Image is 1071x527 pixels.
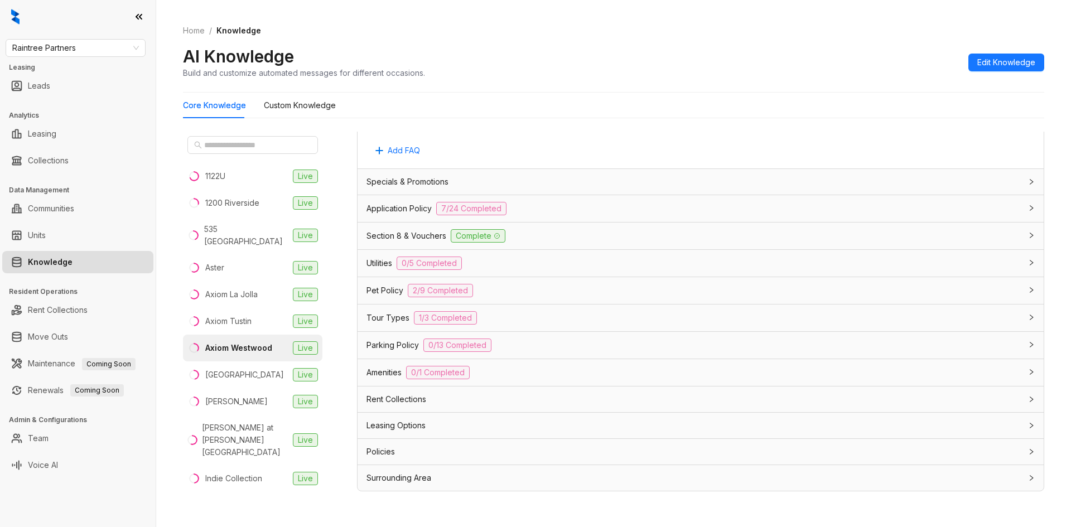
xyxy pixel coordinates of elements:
[2,379,153,402] li: Renewals
[1028,259,1035,266] span: collapsed
[183,99,246,112] div: Core Knowledge
[358,250,1044,277] div: Utilities0/5 Completed
[28,197,74,220] a: Communities
[358,413,1044,438] div: Leasing Options
[366,419,426,432] span: Leasing Options
[408,284,473,297] span: 2/9 Completed
[2,454,153,476] li: Voice AI
[28,224,46,246] a: Units
[414,311,477,325] span: 1/3 Completed
[293,315,318,328] span: Live
[358,465,1044,491] div: Surrounding Area
[968,54,1044,71] button: Edit Knowledge
[366,472,431,484] span: Surrounding Area
[2,251,153,273] li: Knowledge
[2,427,153,449] li: Team
[28,427,49,449] a: Team
[293,170,318,183] span: Live
[366,142,429,159] button: Add FAQ
[216,26,261,35] span: Knowledge
[366,312,409,324] span: Tour Types
[366,284,403,297] span: Pet Policy
[2,123,153,145] li: Leasing
[2,352,153,375] li: Maintenance
[9,415,156,425] h3: Admin & Configurations
[2,75,153,97] li: Leads
[977,56,1035,69] span: Edit Knowledge
[205,170,225,182] div: 1122U
[358,195,1044,222] div: Application Policy7/24 Completed
[388,144,420,157] span: Add FAQ
[1028,422,1035,429] span: collapsed
[358,439,1044,465] div: Policies
[1028,396,1035,403] span: collapsed
[366,257,392,269] span: Utilities
[358,386,1044,412] div: Rent Collections
[406,366,470,379] span: 0/1 Completed
[293,341,318,355] span: Live
[293,261,318,274] span: Live
[293,229,318,242] span: Live
[358,169,1044,195] div: Specials & Promotions
[70,384,124,397] span: Coming Soon
[366,446,395,458] span: Policies
[28,454,58,476] a: Voice AI
[183,67,425,79] div: Build and customize automated messages for different occasions.
[28,251,73,273] a: Knowledge
[293,288,318,301] span: Live
[28,149,69,172] a: Collections
[2,224,153,246] li: Units
[366,339,419,351] span: Parking Policy
[205,288,258,301] div: Axiom La Jolla
[205,395,268,408] div: [PERSON_NAME]
[366,230,446,242] span: Section 8 & Vouchers
[366,393,426,405] span: Rent Collections
[1028,232,1035,239] span: collapsed
[1028,341,1035,348] span: collapsed
[205,197,259,209] div: 1200 Riverside
[293,368,318,381] span: Live
[1028,178,1035,185] span: collapsed
[436,202,506,215] span: 7/24 Completed
[11,9,20,25] img: logo
[28,123,56,145] a: Leasing
[1028,369,1035,375] span: collapsed
[205,315,252,327] div: Axiom Tustin
[181,25,207,37] a: Home
[183,46,294,67] h2: AI Knowledge
[366,176,448,188] span: Specials & Promotions
[9,287,156,297] h3: Resident Operations
[366,202,432,215] span: Application Policy
[9,110,156,120] h3: Analytics
[293,472,318,485] span: Live
[12,40,139,56] span: Raintree Partners
[358,332,1044,359] div: Parking Policy0/13 Completed
[205,369,284,381] div: [GEOGRAPHIC_DATA]
[2,299,153,321] li: Rent Collections
[1028,314,1035,321] span: collapsed
[293,196,318,210] span: Live
[82,358,136,370] span: Coming Soon
[1028,205,1035,211] span: collapsed
[2,326,153,348] li: Move Outs
[451,229,505,243] span: Complete
[28,379,124,402] a: RenewalsComing Soon
[202,422,288,458] div: [PERSON_NAME] at [PERSON_NAME][GEOGRAPHIC_DATA]
[28,75,50,97] a: Leads
[2,197,153,220] li: Communities
[358,359,1044,386] div: Amenities0/1 Completed
[28,299,88,321] a: Rent Collections
[1028,287,1035,293] span: collapsed
[358,304,1044,331] div: Tour Types1/3 Completed
[9,185,156,195] h3: Data Management
[205,342,272,354] div: Axiom Westwood
[2,149,153,172] li: Collections
[293,433,318,447] span: Live
[1028,475,1035,481] span: collapsed
[28,326,68,348] a: Move Outs
[423,339,491,352] span: 0/13 Completed
[358,277,1044,304] div: Pet Policy2/9 Completed
[194,141,202,149] span: search
[205,472,262,485] div: Indie Collection
[9,62,156,72] h3: Leasing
